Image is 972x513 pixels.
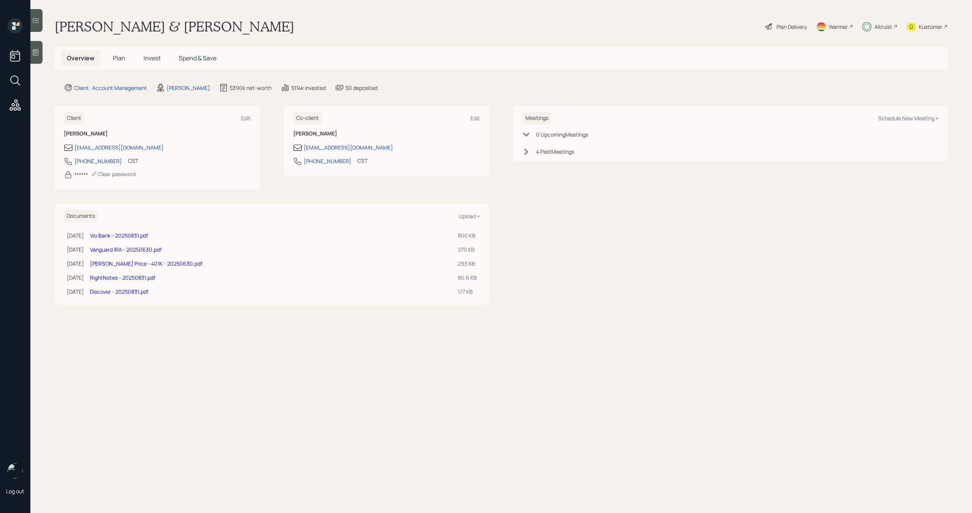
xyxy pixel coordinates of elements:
div: Upload + [459,212,480,220]
div: [DATE] [67,245,84,253]
div: [EMAIL_ADDRESS][DOMAIN_NAME] [74,143,164,151]
h6: Documents [64,210,98,222]
span: Plan [113,54,125,62]
div: [DATE] [67,288,84,296]
h1: [PERSON_NAME] & [PERSON_NAME] [55,18,294,35]
div: 4 Past Meeting s [536,148,574,156]
a: Vio Bank - 20250831.pdf [90,232,148,239]
div: 80.6 KB [458,274,477,282]
h6: Co-client [293,112,322,124]
div: Client · Account Management [74,84,147,92]
div: 800 KB [458,231,477,239]
a: [PERSON_NAME] Price - 401K - 20250630.pdf [90,260,202,267]
div: 177 KB [458,288,477,296]
div: CST [357,157,368,165]
h6: Meetings [522,112,551,124]
span: Invest [144,54,161,62]
div: [PERSON_NAME] [167,84,210,92]
div: [DATE] [67,260,84,268]
div: $114k invested [291,84,326,92]
div: [PHONE_NUMBER] [304,157,351,165]
div: Schedule New Meeting + [878,115,939,122]
img: michael-russo-headshot.png [8,463,23,478]
div: Clear password [91,170,136,178]
div: Edit [241,115,251,122]
span: Spend & Save [179,54,216,62]
div: Plan Delivery [776,23,807,31]
div: [DATE] [67,231,84,239]
h6: [PERSON_NAME] [293,131,480,137]
a: Discover - 20250831.pdf [90,288,148,295]
div: Log out [6,488,24,495]
div: Warmer [829,23,848,31]
div: 270 KB [458,245,477,253]
div: [DATE] [67,274,84,282]
a: RightNotes - 20250831.pdf [90,274,155,281]
div: 293 KB [458,260,477,268]
h6: [PERSON_NAME] [64,131,251,137]
div: Altruist [874,23,892,31]
span: Overview [67,54,95,62]
h6: Client [64,112,84,124]
div: $0 deposited [346,84,377,92]
div: Kustomer [919,23,942,31]
div: [EMAIL_ADDRESS][DOMAIN_NAME] [304,143,393,151]
div: 0 Upcoming Meeting s [536,131,588,138]
a: Vanguard IRA - 20250630.pdf [90,246,162,253]
div: Edit [470,115,480,122]
div: CST [128,157,138,165]
div: [PHONE_NUMBER] [74,157,122,165]
div: $390k net-worth [230,84,271,92]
